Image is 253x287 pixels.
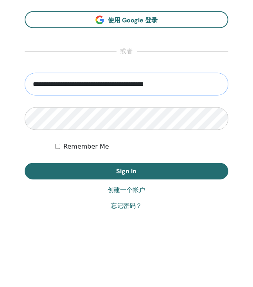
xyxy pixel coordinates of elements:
span: Sign In [117,167,137,176]
a: 创建一个帐户 [108,186,145,195]
button: Sign In [25,163,228,180]
a: 使用 Google 登录 [25,11,228,28]
label: Remember Me [63,142,109,151]
a: 忘记密码？ [111,202,142,211]
span: 或者 [117,47,137,56]
span: 使用 Google 登录 [108,16,158,24]
div: Keep me authenticated indefinitely or until I manually logout [55,142,228,151]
